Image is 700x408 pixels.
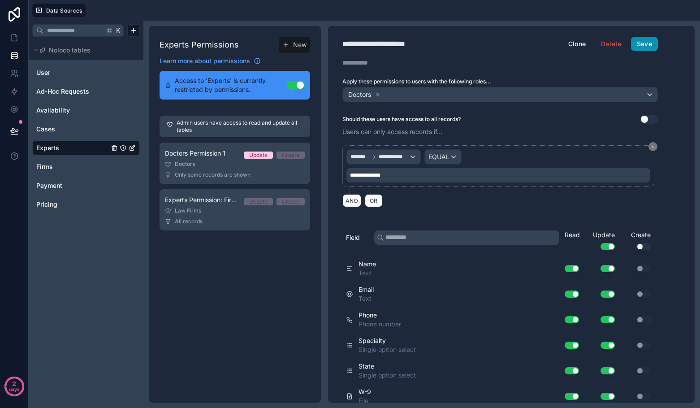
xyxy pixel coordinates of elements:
span: EQUAL [428,152,449,161]
span: Text [359,294,374,303]
div: Create [282,198,299,205]
span: Payment [36,181,62,190]
span: Ad-Hoc Requests [36,87,89,96]
label: Should these users have access to all records? [342,116,461,123]
div: Update [249,152,268,159]
div: Create [282,152,299,159]
p: days [9,383,20,395]
a: Doctors Permission 1UpdateCreateDoctorsOnly some records are shown [160,143,310,184]
span: New [293,40,307,49]
div: Pricing [32,197,140,212]
button: OR [365,194,383,207]
span: Experts Permission: Firms [165,195,237,204]
a: Ad-Hoc Requests [36,87,109,96]
div: Ad-Hoc Requests [32,84,140,99]
label: Apply these permissions to users with the following roles... [342,78,658,85]
span: Firms [36,162,53,171]
span: State [359,362,416,371]
span: W-9 [359,387,371,396]
div: Payment [32,178,140,193]
div: Update [583,230,618,250]
div: Cases [32,122,140,136]
span: Doctors [348,90,371,99]
span: K [115,27,121,34]
span: User [36,68,50,77]
button: EQUAL [424,149,462,165]
span: Only some records are shown [175,171,251,178]
span: Access to 'Experts' is currently restricted by permissions. [175,76,287,94]
button: Save [631,37,658,51]
button: AND [342,194,361,207]
a: Experts Permission: FirmsUpdateCreateLaw FirmsAll records [160,189,310,230]
button: Delete [595,37,627,51]
span: Experts [36,143,59,152]
h1: Experts Permissions [160,39,239,51]
div: Experts [32,141,140,155]
button: New [279,37,310,53]
span: Single option select [359,345,416,354]
div: Doctors [165,161,305,168]
a: User [36,68,109,77]
a: Learn more about permissions [160,56,261,65]
div: Firms [32,160,140,174]
div: Create [618,230,654,250]
span: Learn more about permissions [160,56,250,65]
span: Email [359,285,374,294]
a: Payment [36,181,109,190]
span: Text [359,269,376,278]
a: Firms [36,162,109,171]
span: All records [175,218,203,225]
span: Doctors Permission 1 [165,149,225,158]
div: Update [249,198,268,205]
a: Pricing [36,200,109,209]
span: Data Sources [46,7,82,14]
span: Availability [36,106,70,115]
a: Cases [36,125,109,134]
div: Availability [32,103,140,117]
p: 2 [12,379,16,388]
p: Users can only access records if... [342,127,658,136]
span: Specialty [359,336,416,345]
button: Clone [562,37,592,51]
span: Single option select [359,371,416,380]
span: OR [368,197,380,204]
button: Noloco tables [32,44,134,56]
div: Law Firms [165,207,305,214]
span: Pricing [36,200,57,209]
div: User [32,65,140,80]
a: Availability [36,106,109,115]
span: Field [346,233,360,242]
a: Experts [36,143,109,152]
span: Phone [359,311,401,320]
div: Read [565,230,583,239]
button: Doctors [342,87,658,102]
span: File [359,396,371,405]
span: Name [359,260,376,269]
button: Data Sources [32,4,86,17]
span: Phone number [359,320,401,329]
span: Cases [36,125,55,134]
span: Noloco tables [49,46,91,55]
p: Admin users have access to read and update all tables [177,119,303,134]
